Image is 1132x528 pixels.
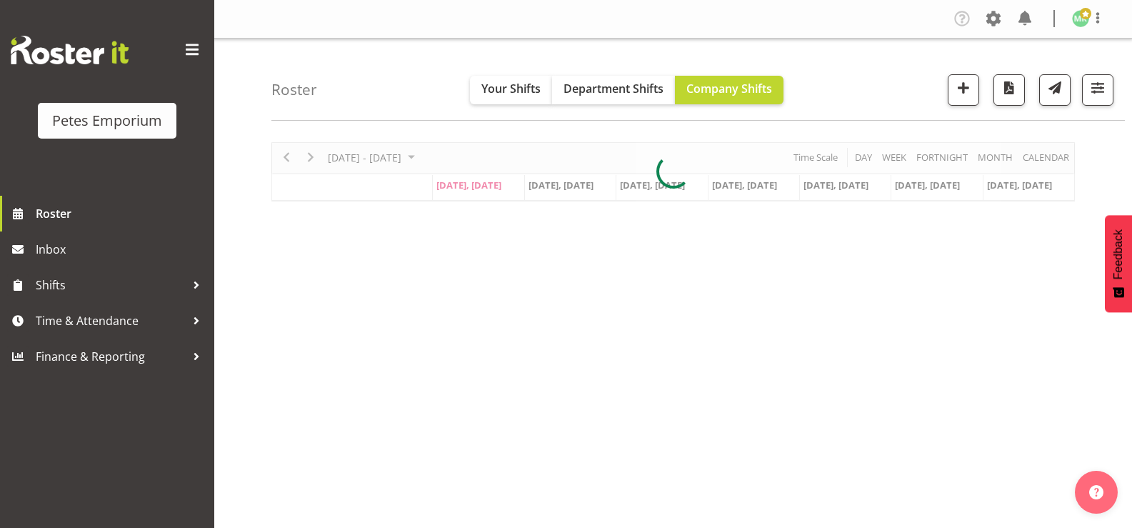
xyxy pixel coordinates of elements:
button: Department Shifts [552,76,675,104]
button: Feedback - Show survey [1105,215,1132,312]
img: Rosterit website logo [11,36,129,64]
span: Shifts [36,274,186,296]
img: melanie-richardson713.jpg [1072,10,1089,27]
span: Company Shifts [686,81,772,96]
span: Inbox [36,239,207,260]
button: Send a list of all shifts for the selected filtered period to all rostered employees. [1039,74,1071,106]
button: Download a PDF of the roster according to the set date range. [993,74,1025,106]
span: Your Shifts [481,81,541,96]
h4: Roster [271,81,317,98]
span: Roster [36,203,207,224]
span: Department Shifts [564,81,663,96]
button: Your Shifts [470,76,552,104]
button: Filter Shifts [1082,74,1113,106]
button: Company Shifts [675,76,783,104]
span: Finance & Reporting [36,346,186,367]
span: Time & Attendance [36,310,186,332]
img: help-xxl-2.png [1089,485,1103,499]
div: Petes Emporium [52,110,162,131]
button: Add a new shift [948,74,979,106]
span: Feedback [1112,229,1125,279]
